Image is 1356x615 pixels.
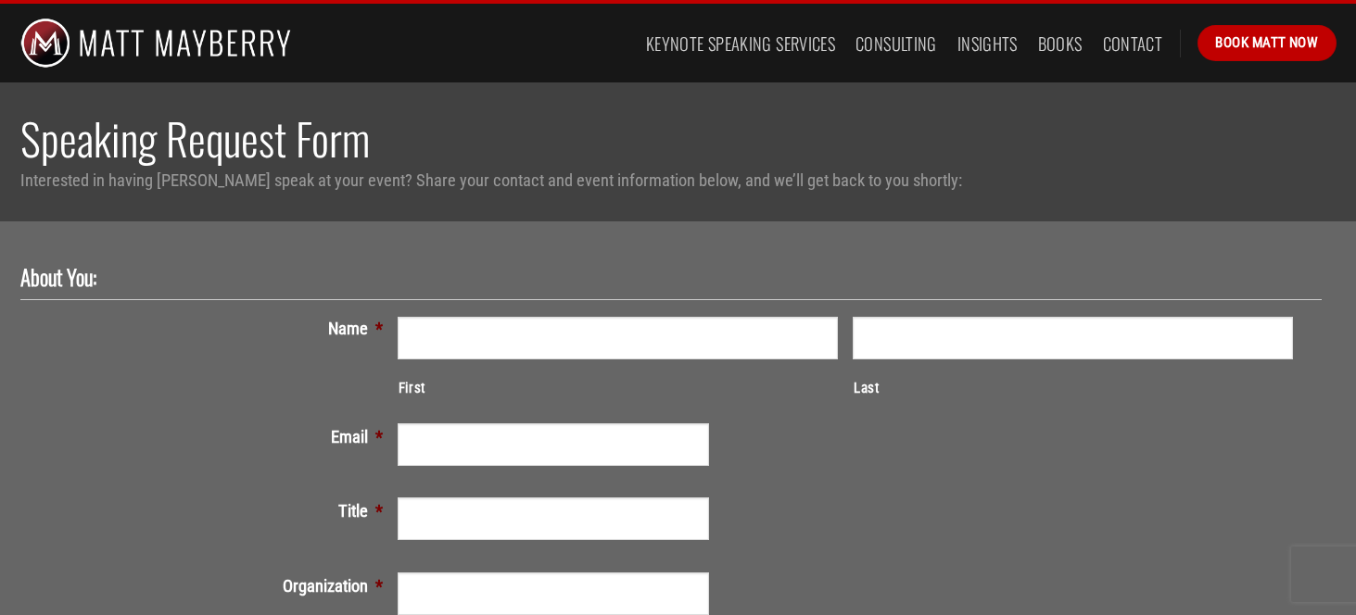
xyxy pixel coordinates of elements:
[1198,25,1336,60] a: Book Matt Now
[20,572,398,599] label: Organization
[1103,27,1163,60] a: Contact
[957,27,1018,60] a: Insights
[855,27,937,60] a: Consulting
[20,497,398,524] label: Title
[646,27,835,60] a: Keynote Speaking Services
[1215,31,1318,54] span: Book Matt Now
[854,378,1293,400] label: Last
[1038,27,1083,60] a: Books
[20,315,398,342] label: Name
[20,264,1307,292] h2: About You:
[20,106,370,170] span: Speaking Request Form
[399,378,838,400] label: First
[20,167,1337,194] p: Interested in having [PERSON_NAME] speak at your event? Share your contact and event information ...
[20,4,292,82] img: Matt Mayberry
[20,423,398,450] label: Email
